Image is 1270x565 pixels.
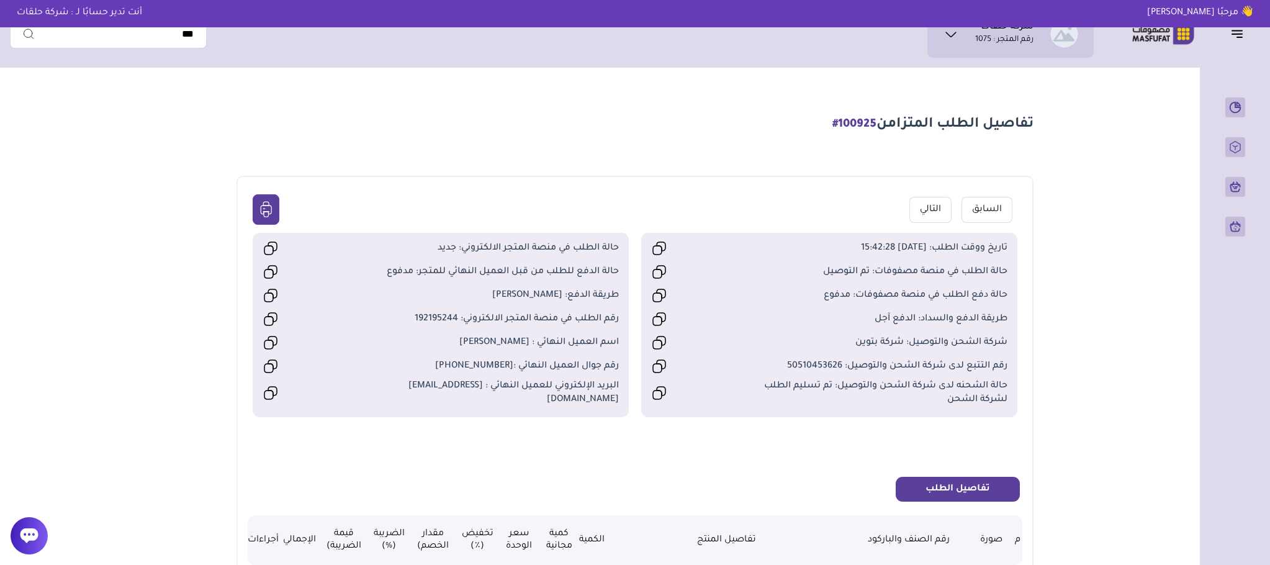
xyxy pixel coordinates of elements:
[975,34,1034,47] p: رقم المتجر : 1075
[7,6,151,20] p: أنت تدير حسابًا لـ : شركة حلقات
[1013,515,1022,565] th: م
[740,265,1007,279] span: حالة الطلب في منصة مصفوفات: تم التوصيل
[352,336,619,350] span: اسم العميل النهائي : [PERSON_NAME]
[352,359,619,373] span: رقم جوال العميل النهائي :
[605,515,849,565] th: تفاصيل المنتج
[368,515,410,565] th: الضريبة (%)
[981,22,1034,34] h1: شركة حلقات
[970,515,1013,565] th: صورة
[896,477,1020,502] button: تفاصيل الطلب
[435,361,513,371] span: [PHONE_NUMBER]
[352,242,619,255] span: حالة الطلب في منصة المتجر الالكتروني: جديد
[832,119,876,131] span: #100925
[832,115,1034,135] h1: تفاصيل الطلب المتزامن
[740,336,1007,350] span: شركة الشحن والتوصيل: شركة بتوين
[248,515,279,565] th: أجراءات
[352,379,619,407] span: البريد الإلكتروني للعميل النهائي : [EMAIL_ADDRESS][DOMAIN_NAME]
[579,515,605,565] th: الكمية
[1124,22,1203,46] img: Logo
[279,515,319,565] th: الإجمالي
[909,197,952,223] a: التالي
[352,312,619,326] span: رقم الطلب في منصة المتجر الالكتروني: 192195244
[740,379,1007,407] span: حالة الشحنه لدى شركة الشحن والتوصيل: تم تسليم الطلب لشركة الشحن
[962,197,1012,223] a: السابق
[457,515,498,565] th: تخفيض (٪)
[1050,20,1078,48] img: شركة حلقات
[498,515,539,565] th: سعر الوحدة
[849,515,969,565] th: رقم الصنف والباركود
[740,359,1007,373] span: رقم التتبع لدى شركة الشحن والتوصيل: 50510453626
[352,289,619,302] span: طريقة الدفع: [PERSON_NAME]
[410,515,456,565] th: مقدار الخصم)
[740,312,1007,326] span: طريقة الدفع والسداد: الدفع آجل
[539,515,579,565] th: كمية مجانية
[320,515,368,565] th: قيمة الضريبة)
[740,289,1007,302] span: حالة دفع الطلب في منصة مصفوفات: مدفوع
[352,265,619,279] span: حالة الدفع للطلب من قبل العميل النهائي للمتجر: مدفوع
[740,242,1007,255] span: تاريخ ووقت الطلب: [DATE] 15:42:28
[1138,6,1263,20] p: 👋 مرحبًا [PERSON_NAME]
